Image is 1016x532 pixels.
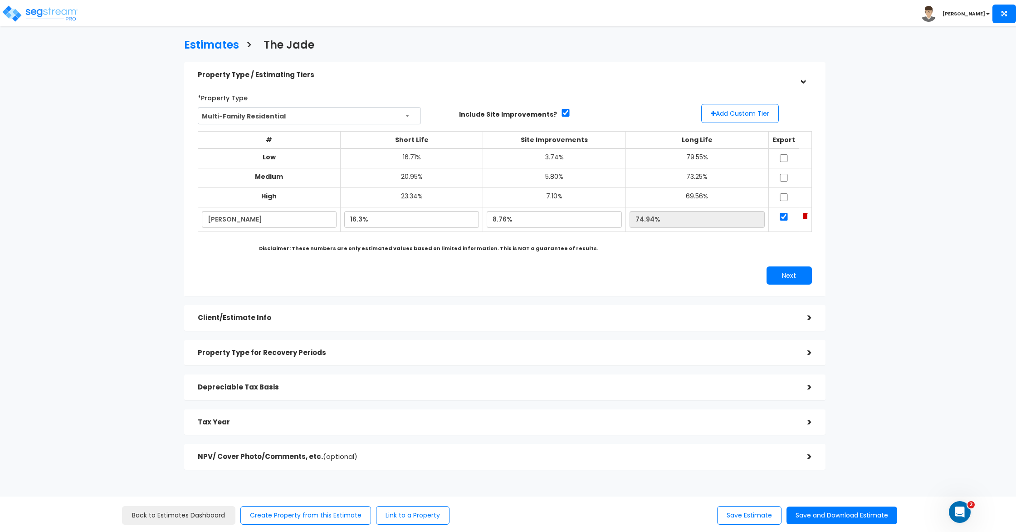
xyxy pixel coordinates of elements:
h5: NPV/ Cover Photo/Comments, etc. [198,453,794,461]
h5: Property Type / Estimating Tiers [198,71,794,79]
span: Multi-Family Residential [198,108,420,125]
span: (optional) [323,452,357,461]
span: Multi-Family Residential [198,107,421,124]
td: 69.56% [626,187,768,207]
button: Save and Download Estimate [786,507,897,524]
b: Low [263,153,276,162]
td: 5.80% [483,168,626,187]
td: 7.10% [483,187,626,207]
div: > [794,311,812,325]
label: Include Site Improvements? [459,110,557,119]
div: > [794,380,812,394]
button: Next [767,266,812,285]
label: *Property Type [198,90,248,103]
b: Medium [255,172,283,181]
td: 23.34% [341,187,483,207]
th: # [198,131,340,148]
h5: Tax Year [198,419,794,426]
h3: The Jade [264,39,314,53]
img: avatar.png [921,6,937,22]
span: 2 [967,501,975,508]
td: 79.55% [626,148,768,168]
a: Estimates [177,30,239,58]
img: Trash Icon [803,213,808,219]
a: The Jade [257,30,314,58]
h5: Client/Estimate Info [198,314,794,322]
h3: Estimates [184,39,239,53]
button: Add Custom Tier [701,104,779,123]
button: Link to a Property [376,506,449,525]
td: 16.71% [341,148,483,168]
th: Export [768,131,799,148]
b: High [261,192,277,201]
h3: > [246,39,252,53]
h5: Property Type for Recovery Periods [198,349,794,357]
th: Site Improvements [483,131,626,148]
div: > [794,450,812,464]
iframe: Intercom live chat [949,501,971,523]
div: > [796,66,810,84]
td: 73.25% [626,168,768,187]
img: logo_pro_r.png [1,5,78,23]
h5: Depreciable Tax Basis [198,384,794,391]
th: Long Life [626,131,768,148]
b: [PERSON_NAME] [943,10,985,17]
div: > [794,346,812,360]
td: 20.95% [341,168,483,187]
a: Back to Estimates Dashboard [122,506,235,525]
th: Short Life [341,131,483,148]
b: Disclaimer: These numbers are only estimated values based on limited information. This is NOT a g... [259,245,598,252]
div: > [794,415,812,429]
td: 3.74% [483,148,626,168]
button: Create Property from this Estimate [240,506,371,525]
button: Save Estimate [717,506,782,525]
